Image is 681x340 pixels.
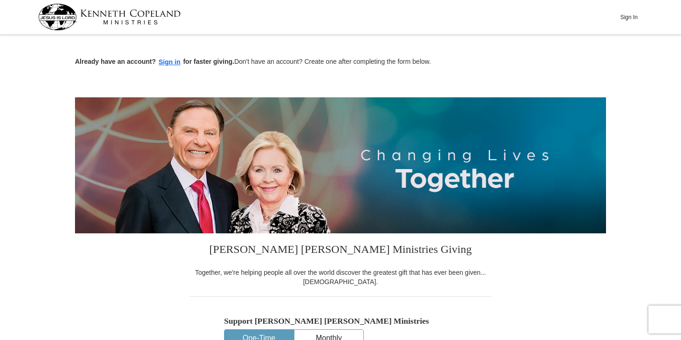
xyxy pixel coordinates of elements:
[75,58,234,65] strong: Already have an account? for faster giving.
[189,233,492,268] h3: [PERSON_NAME] [PERSON_NAME] Ministries Giving
[615,10,643,24] button: Sign In
[224,316,457,326] h5: Support [PERSON_NAME] [PERSON_NAME] Ministries
[189,268,492,286] div: Together, we're helping people all over the world discover the greatest gift that has ever been g...
[75,57,606,68] p: Don't have an account? Create one after completing the form below.
[156,57,184,68] button: Sign in
[38,4,181,30] img: kcm-header-logo.svg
